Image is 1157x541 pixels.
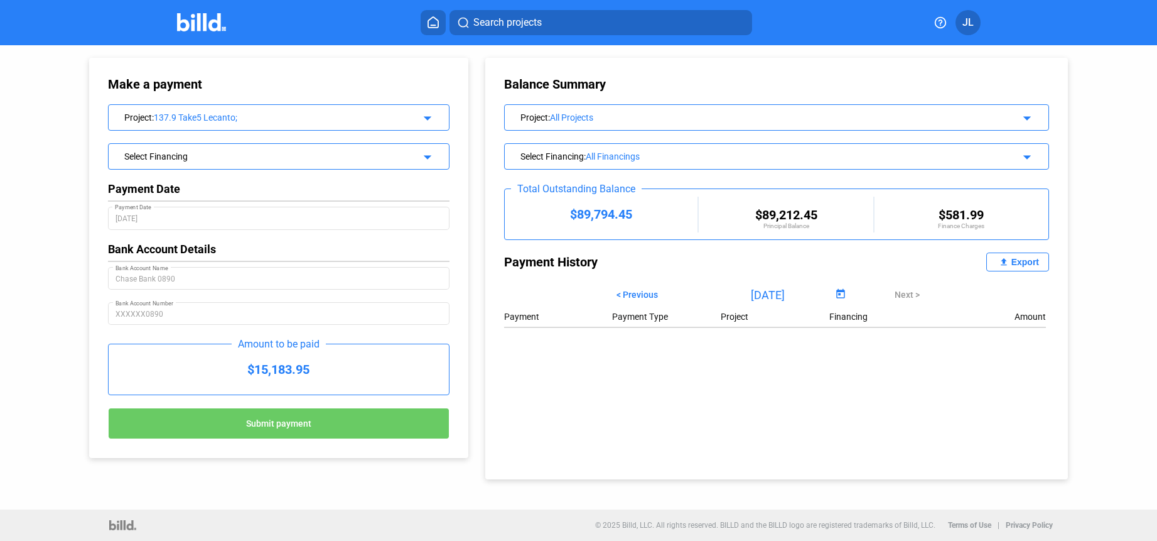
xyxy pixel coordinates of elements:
[124,149,402,161] div: Select Financing
[548,112,550,123] span: :
[962,15,974,30] span: JL
[874,222,1048,229] div: Finance Charges
[595,521,935,530] p: © 2025 Billd, LLC. All rights reserved. BILLD and the BILLD logo are registered trademarks of Bil...
[699,207,873,222] div: $89,212.45
[108,77,313,92] div: Make a payment
[550,112,982,123] div: All Projects
[607,284,667,305] button: < Previous
[124,110,402,123] div: Project
[996,254,1011,270] mat-icon: file_upload
[108,182,449,195] div: Payment Date
[885,284,929,305] button: Next >
[699,222,873,229] div: Principal Balance
[232,338,326,350] div: Amount to be paid
[511,183,642,195] div: Total Outstanding Balance
[504,77,1049,92] div: Balance Summary
[616,290,658,300] span: < Previous
[1006,521,1053,530] b: Privacy Policy
[504,253,777,271] div: Payment History
[418,148,433,163] mat-icon: arrow_drop_down
[895,290,920,300] span: Next >
[505,207,698,222] div: $89,794.45
[948,521,991,530] b: Terms of Use
[986,253,1049,271] button: Export
[108,243,449,256] div: Bank Account Details
[108,408,449,439] button: Submit payment
[955,10,981,35] button: JL
[584,151,586,161] span: :
[177,13,227,31] img: Billd Company Logo
[520,110,982,123] div: Project
[874,207,1048,222] div: $581.99
[449,10,752,35] button: Search projects
[109,344,448,395] div: $15,183.95
[473,15,542,30] span: Search projects
[1018,109,1033,124] mat-icon: arrow_drop_down
[152,112,154,123] span: :
[246,419,311,429] span: Submit payment
[520,149,982,161] div: Select Financing
[586,151,982,161] div: All Financings
[504,312,613,322] div: Payment
[1014,312,1046,322] div: Amount
[1018,148,1033,163] mat-icon: arrow_drop_down
[1011,257,1039,267] div: Export
[154,112,402,123] div: 137.9 Take5 Lecanto;
[832,287,849,303] button: Open calendar
[998,521,999,530] p: |
[418,109,433,124] mat-icon: arrow_drop_down
[721,312,829,322] div: Project
[109,520,136,530] img: logo
[612,312,721,322] div: Payment Type
[829,312,938,322] div: Financing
